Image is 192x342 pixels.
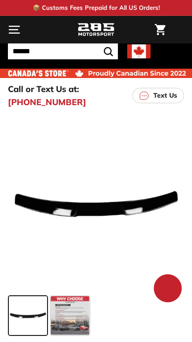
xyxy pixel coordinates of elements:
a: Text Us [132,88,184,103]
a: Cart [150,16,170,43]
input: Search [8,43,118,59]
p: Call or Text Us at: [8,83,79,95]
img: Logo_285_Motorsport_areodynamics_components [77,22,115,38]
p: Text Us [153,91,177,100]
inbox-online-store-chat: Shopify online store chat [151,274,185,305]
a: [PHONE_NUMBER] [8,96,86,108]
p: 📦 Customs Fees Prepaid for All US Orders! [33,3,160,13]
